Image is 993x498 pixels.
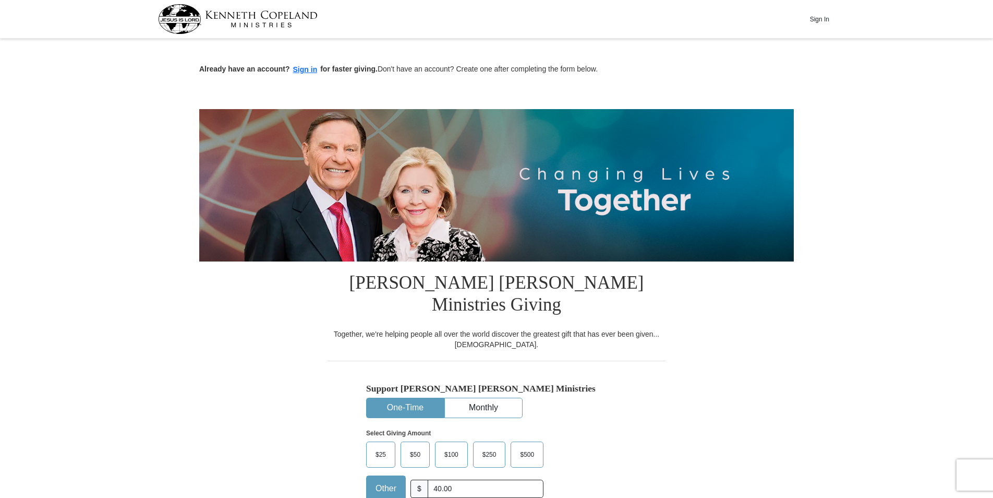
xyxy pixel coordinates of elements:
h5: Support [PERSON_NAME] [PERSON_NAME] Ministries [366,383,627,394]
button: Sign in [290,64,321,76]
strong: Already have an account? for faster giving. [199,65,378,73]
span: $250 [477,447,502,463]
button: Sign In [804,11,835,27]
div: Together, we're helping people all over the world discover the greatest gift that has ever been g... [327,329,666,350]
strong: Select Giving Amount [366,430,431,437]
h1: [PERSON_NAME] [PERSON_NAME] Ministries Giving [327,262,666,329]
button: One-Time [367,398,444,418]
span: $ [410,480,428,498]
p: Don't have an account? Create one after completing the form below. [199,64,794,76]
span: Other [370,481,402,496]
img: kcm-header-logo.svg [158,4,318,34]
span: $100 [439,447,464,463]
input: Other Amount [428,480,543,498]
span: $500 [515,447,539,463]
span: $50 [405,447,426,463]
span: $25 [370,447,391,463]
button: Monthly [445,398,522,418]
